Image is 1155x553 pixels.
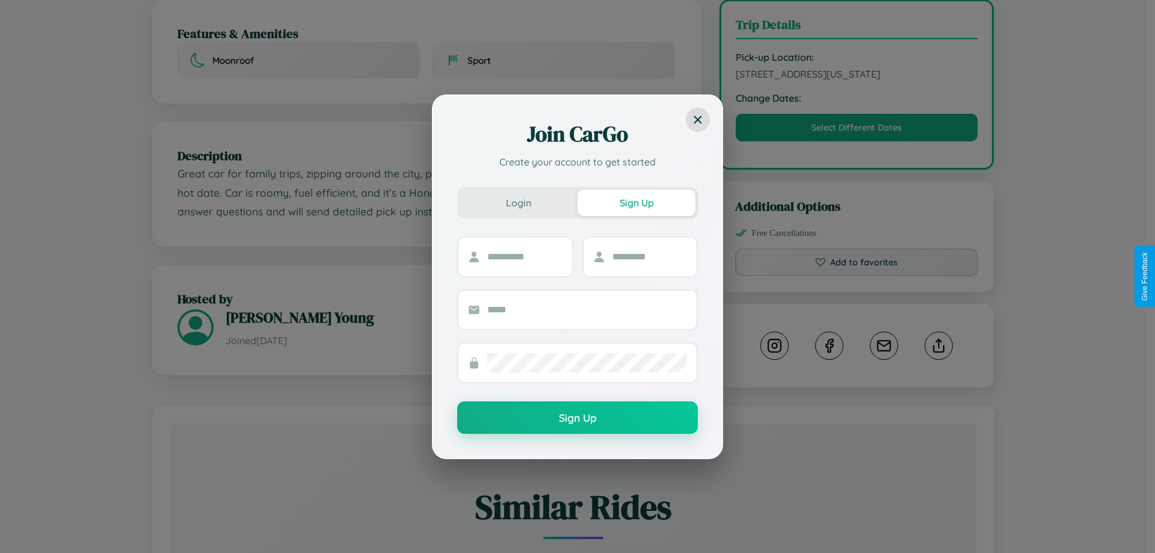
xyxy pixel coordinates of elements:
button: Sign Up [457,401,698,434]
h2: Join CarGo [457,120,698,149]
div: Give Feedback [1141,252,1149,301]
p: Create your account to get started [457,155,698,169]
button: Login [460,190,577,216]
button: Sign Up [577,190,695,216]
